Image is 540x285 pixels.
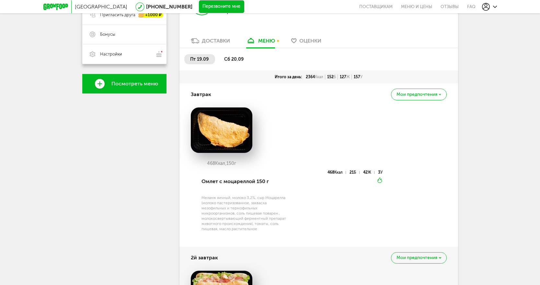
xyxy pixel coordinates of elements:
a: меню [243,37,278,48]
span: У [380,170,383,175]
span: Б [354,170,356,175]
span: Посмотреть меню [111,81,158,87]
a: Доставки [188,37,233,48]
div: 468 150 [191,161,252,166]
div: 127 [338,74,352,80]
span: пт 19.09 [190,56,209,62]
span: Мои предпочтения [396,255,437,260]
div: 2364 [304,74,325,80]
div: +1000 ₽ [139,12,163,18]
h4: Завтрак [191,88,211,101]
span: Ккал, [215,161,226,166]
a: Настройки [82,44,167,64]
img: big_YlZAoIP0WmeQoQ1x.png [191,107,252,153]
h4: 2й завтрак [191,252,218,264]
div: 157 [352,74,364,80]
span: г [234,161,236,166]
span: Бонусы [100,31,115,37]
a: Бонусы [82,25,167,44]
div: 21 [350,171,359,174]
span: Оценки [299,38,321,44]
div: Омлет с моцареллой 150 г [201,170,291,192]
a: Оценки [288,37,325,48]
span: Б [334,75,336,79]
div: 3 [378,171,383,174]
button: Перезвоните мне [199,0,244,13]
div: 42 [363,171,374,174]
span: Пригласить друга [100,12,135,18]
div: Итого за день: [273,74,304,80]
span: сб 20.09 [224,56,244,62]
div: 468 [327,171,346,174]
span: У [360,75,362,79]
span: Настройки [100,51,122,57]
span: Ккал [315,75,323,79]
div: Меланж яичный, молоко 3,2%, сыр Моцарелла (молоко пастеризованное, закваска мезофильных и термофи... [201,195,291,231]
span: Мои предпочтения [396,92,437,97]
div: 152 [325,74,338,80]
div: меню [258,38,275,44]
span: Ккал [334,170,343,175]
span: [GEOGRAPHIC_DATA] [75,4,127,10]
span: Ж [346,75,350,79]
a: [PHONE_NUMBER] [146,4,192,10]
a: Посмотреть меню [82,74,167,93]
div: Доставки [202,38,230,44]
span: Ж [368,170,371,175]
a: Пригласить друга +1000 ₽ [82,5,167,25]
